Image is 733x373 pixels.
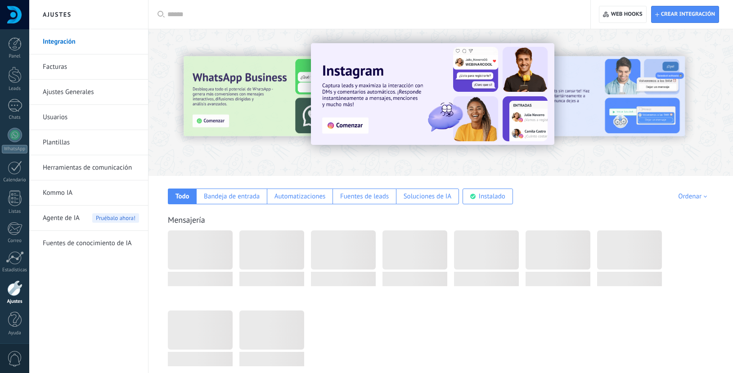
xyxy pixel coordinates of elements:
[92,213,139,223] span: Pruébalo ahora!
[599,6,646,23] button: Web hooks
[29,29,148,54] li: Integración
[2,177,28,183] div: Calendario
[43,130,139,155] a: Plantillas
[29,54,148,80] li: Facturas
[611,11,643,18] span: Web hooks
[43,105,139,130] a: Usuarios
[2,299,28,305] div: Ajustes
[43,206,139,231] a: Agente de IA Pruébalo ahora!
[43,29,139,54] a: Integración
[311,43,554,145] img: Slide 1
[43,231,139,256] a: Fuentes de conocimiento de IA
[340,192,389,201] div: Fuentes de leads
[29,80,148,105] li: Ajustes Generales
[43,80,139,105] a: Ajustes Generales
[2,145,27,153] div: WhatsApp
[43,155,139,180] a: Herramientas de comunicación
[204,192,260,201] div: Bandeja de entrada
[43,206,80,231] span: Agente de IA
[29,155,148,180] li: Herramientas de comunicación
[29,130,148,155] li: Plantillas
[2,86,28,92] div: Leads
[404,192,451,201] div: Soluciones de IA
[661,11,715,18] span: Crear integración
[184,56,375,136] img: Slide 3
[43,54,139,80] a: Facturas
[29,206,148,231] li: Agente de IA
[678,192,710,201] div: Ordenar
[29,180,148,206] li: Kommo IA
[2,330,28,336] div: Ayuda
[2,209,28,215] div: Listas
[168,215,205,225] a: Mensajería
[2,115,28,121] div: Chats
[2,238,28,244] div: Correo
[43,180,139,206] a: Kommo IA
[479,192,505,201] div: Instalado
[175,192,189,201] div: Todo
[651,6,719,23] button: Crear integración
[29,105,148,130] li: Usuarios
[274,192,326,201] div: Automatizaciones
[493,56,685,136] img: Slide 2
[29,231,148,256] li: Fuentes de conocimiento de IA
[2,54,28,59] div: Panel
[2,267,28,273] div: Estadísticas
